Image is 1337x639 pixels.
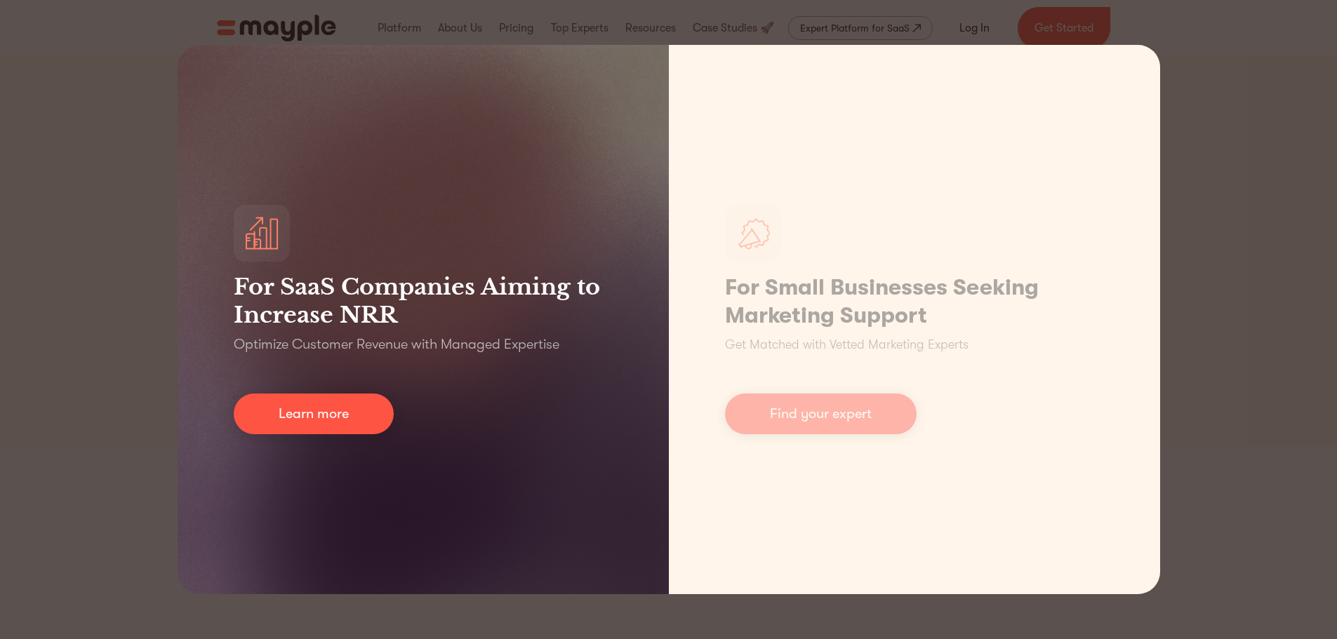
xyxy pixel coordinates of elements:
[725,274,1104,330] h1: For Small Businesses Seeking Marketing Support
[234,394,394,434] a: Learn more
[234,273,613,329] h3: For SaaS Companies Aiming to Increase NRR
[725,394,917,434] a: Find your expert
[725,335,969,354] p: Get Matched with Vetted Marketing Experts
[234,335,559,354] p: Optimize Customer Revenue with Managed Expertise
